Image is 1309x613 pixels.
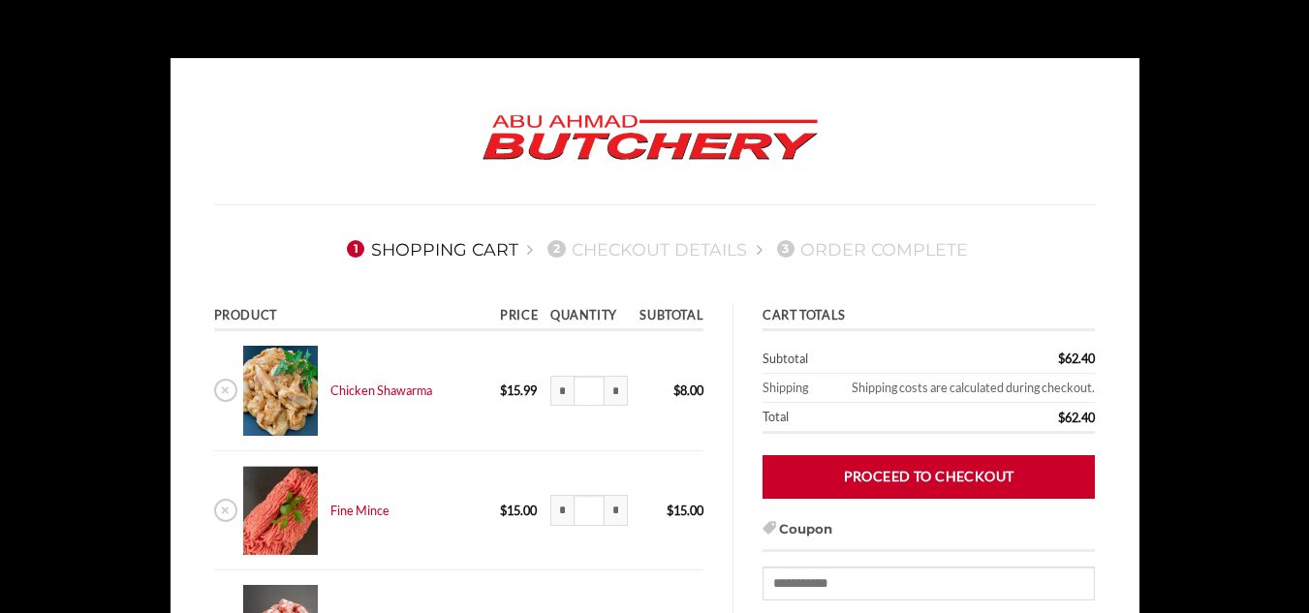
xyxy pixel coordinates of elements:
[673,383,703,398] bdi: 8.00
[763,455,1095,499] a: Proceed to checkout
[667,503,703,518] bdi: 15.00
[500,503,507,518] span: $
[214,224,1096,274] nav: Checkout steps
[330,503,390,518] a: Fine Mince
[341,239,518,260] a: 1Shopping Cart
[500,503,537,518] bdi: 15.00
[214,303,494,331] th: Product
[243,466,318,556] img: Cart
[466,102,834,175] img: Abu Ahmad Butchery
[763,519,1095,552] h3: Coupon
[347,240,364,258] span: 1
[494,303,545,331] th: Price
[330,383,432,398] a: Chicken Shawarma
[763,345,944,374] th: Subtotal
[1058,351,1065,366] span: $
[547,240,565,258] span: 2
[542,239,747,260] a: 2Checkout details
[1058,410,1065,425] span: $
[763,403,944,434] th: Total
[673,383,680,398] span: $
[500,383,537,398] bdi: 15.99
[1058,351,1095,366] bdi: 62.40
[763,374,820,403] th: Shipping
[500,383,507,398] span: $
[545,303,634,331] th: Quantity
[634,303,703,331] th: Subtotal
[820,374,1095,403] td: Shipping costs are calculated during checkout.
[243,346,318,436] img: Cart
[214,499,237,522] a: Remove Fine Mince from cart
[1058,410,1095,425] bdi: 62.40
[214,379,237,402] a: Remove Chicken Shawarma from cart
[667,503,673,518] span: $
[763,303,1095,331] th: Cart totals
